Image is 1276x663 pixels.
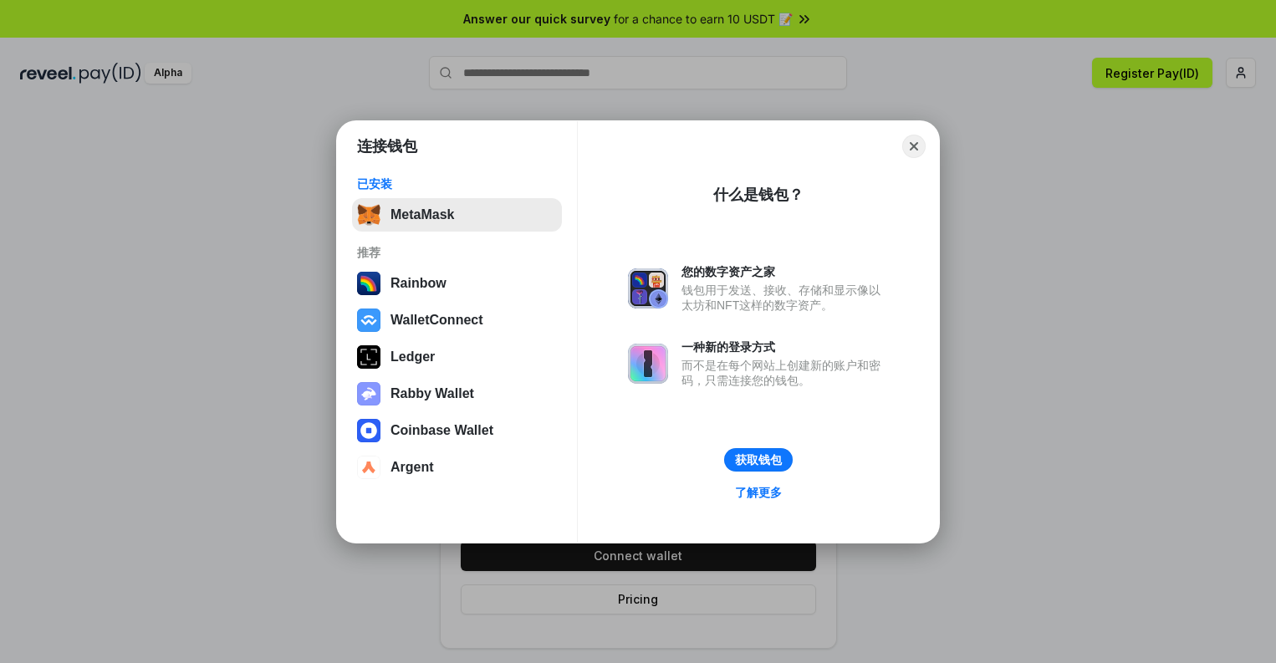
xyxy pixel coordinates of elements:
div: Coinbase Wallet [390,423,493,438]
div: 了解更多 [735,485,782,500]
h1: 连接钱包 [357,136,417,156]
div: 获取钱包 [735,452,782,467]
div: Rainbow [390,276,447,291]
div: 您的数字资产之家 [681,264,889,279]
div: 已安装 [357,176,557,191]
div: Argent [390,460,434,475]
button: Rainbow [352,267,562,300]
div: 一种新的登录方式 [681,339,889,354]
div: MetaMask [390,207,454,222]
button: Argent [352,451,562,484]
img: svg+xml,%3Csvg%20xmlns%3D%22http%3A%2F%2Fwww.w3.org%2F2000%2Fsvg%22%20fill%3D%22none%22%20viewBox... [357,382,380,405]
a: 了解更多 [725,482,792,503]
button: 获取钱包 [724,448,793,472]
div: 而不是在每个网站上创建新的账户和密码，只需连接您的钱包。 [681,358,889,388]
div: 什么是钱包？ [713,185,804,205]
img: svg+xml,%3Csvg%20width%3D%2228%22%20height%3D%2228%22%20viewBox%3D%220%200%2028%2028%22%20fill%3D... [357,309,380,332]
img: svg+xml,%3Csvg%20width%3D%2228%22%20height%3D%2228%22%20viewBox%3D%220%200%2028%2028%22%20fill%3D... [357,456,380,479]
button: Close [902,135,926,158]
button: Coinbase Wallet [352,414,562,447]
button: MetaMask [352,198,562,232]
img: svg+xml,%3Csvg%20xmlns%3D%22http%3A%2F%2Fwww.w3.org%2F2000%2Fsvg%22%20width%3D%2228%22%20height%3... [357,345,380,369]
button: Rabby Wallet [352,377,562,411]
button: WalletConnect [352,303,562,337]
button: Ledger [352,340,562,374]
div: Rabby Wallet [390,386,474,401]
img: svg+xml,%3Csvg%20xmlns%3D%22http%3A%2F%2Fwww.w3.org%2F2000%2Fsvg%22%20fill%3D%22none%22%20viewBox... [628,268,668,309]
div: Ledger [390,349,435,365]
img: svg+xml,%3Csvg%20width%3D%2228%22%20height%3D%2228%22%20viewBox%3D%220%200%2028%2028%22%20fill%3D... [357,419,380,442]
img: svg+xml,%3Csvg%20fill%3D%22none%22%20height%3D%2233%22%20viewBox%3D%220%200%2035%2033%22%20width%... [357,203,380,227]
div: 推荐 [357,245,557,260]
img: svg+xml,%3Csvg%20width%3D%22120%22%20height%3D%22120%22%20viewBox%3D%220%200%20120%20120%22%20fil... [357,272,380,295]
img: svg+xml,%3Csvg%20xmlns%3D%22http%3A%2F%2Fwww.w3.org%2F2000%2Fsvg%22%20fill%3D%22none%22%20viewBox... [628,344,668,384]
div: WalletConnect [390,313,483,328]
div: 钱包用于发送、接收、存储和显示像以太坊和NFT这样的数字资产。 [681,283,889,313]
